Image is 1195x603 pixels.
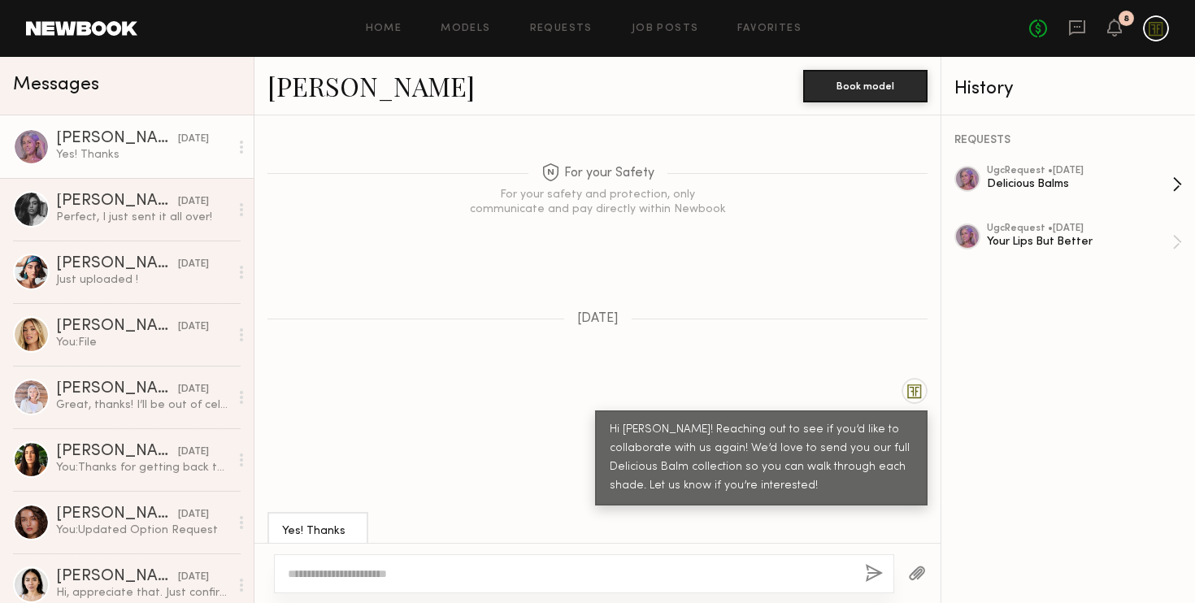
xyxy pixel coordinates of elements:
a: ugcRequest •[DATE]Your Lips But Better [987,223,1182,261]
div: ugc Request • [DATE] [987,223,1172,234]
a: ugcRequest •[DATE]Delicious Balms [987,166,1182,203]
div: Delicious Balms [987,176,1172,192]
div: Hi [PERSON_NAME]! Reaching out to see if you’d like to collaborate with us again! We’d love to se... [610,421,913,496]
a: Favorites [737,24,802,34]
a: Models [441,24,490,34]
div: [PERSON_NAME] [56,506,178,523]
div: ugc Request • [DATE] [987,166,1172,176]
span: For your Safety [541,163,654,184]
div: [PERSON_NAME] [56,193,178,210]
span: [DATE] [577,312,619,326]
div: [DATE] [178,319,209,335]
div: [PERSON_NAME] [56,569,178,585]
div: [PERSON_NAME] [56,381,178,397]
div: You: File [56,335,229,350]
div: [DATE] [178,132,209,147]
div: 8 [1123,15,1129,24]
a: [PERSON_NAME] [267,68,475,103]
a: Home [366,24,402,34]
span: Messages [13,76,99,94]
div: You: Updated Option Request [56,523,229,538]
div: History [954,80,1182,98]
div: Perfect, I just sent it all over! [56,210,229,225]
div: You: Thanks for getting back to us! We'll keep you in mind for the next one! xx [56,460,229,475]
a: Job Posts [632,24,699,34]
div: Just uploaded ! [56,272,229,288]
div: [DATE] [178,382,209,397]
div: [PERSON_NAME] [56,256,178,272]
div: For your safety and protection, only communicate and pay directly within Newbook [467,188,728,217]
div: REQUESTS [954,135,1182,146]
div: Great, thanks! I’ll be out of cell service here and there but will check messages whenever I have... [56,397,229,413]
a: Book model [803,78,928,92]
div: [PERSON_NAME] [56,319,178,335]
div: Yes! Thanks [56,147,229,163]
div: [DATE] [178,257,209,272]
div: [DATE] [178,194,209,210]
div: Your Lips But Better [987,234,1172,249]
div: [PERSON_NAME] [56,131,178,147]
div: Yes! Thanks [282,523,354,541]
button: Book model [803,70,928,102]
div: [PERSON_NAME] [56,444,178,460]
a: Requests [530,24,593,34]
div: [DATE] [178,507,209,523]
div: [DATE] [178,445,209,460]
div: Hi, appreciate that. Just confirmed it :) [56,585,229,601]
div: [DATE] [178,570,209,585]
